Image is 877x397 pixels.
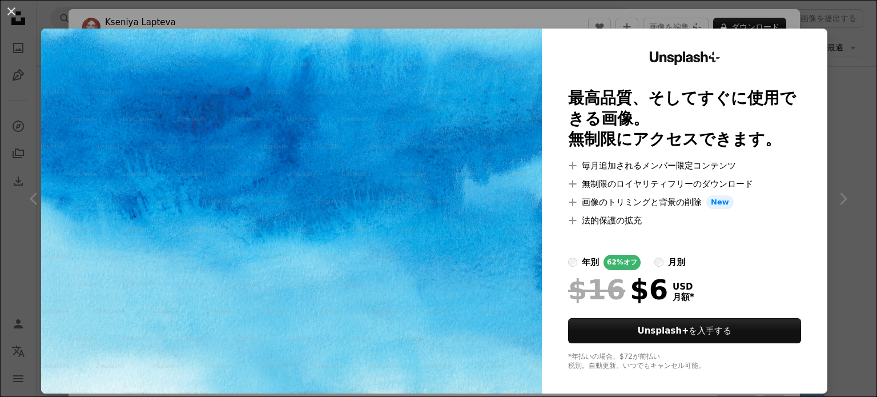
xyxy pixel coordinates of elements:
[604,255,641,270] div: 62% オフ
[673,282,694,292] span: USD
[706,195,734,209] span: New
[654,258,663,267] input: 月別
[568,159,801,173] li: 毎月追加されるメンバー限定コンテンツ
[568,275,625,304] span: $16
[568,352,801,371] div: *年払いの場合、 $72 が前払い 税別。自動更新。いつでもキャンセル可能。
[568,195,801,209] li: 画像のトリミングと背景の削除
[582,255,599,269] div: 年別
[638,326,689,336] strong: Unsplash+
[568,214,801,227] li: 法的保護の拡充
[568,88,801,150] h2: 最高品質、そしてすぐに使用できる画像。 無制限にアクセスできます。
[568,275,668,304] div: $6
[668,255,685,269] div: 月別
[568,318,801,343] button: Unsplash+を入手する
[568,258,577,267] input: 年別62%オフ
[568,177,801,191] li: 無制限のロイヤリティフリーのダウンロード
